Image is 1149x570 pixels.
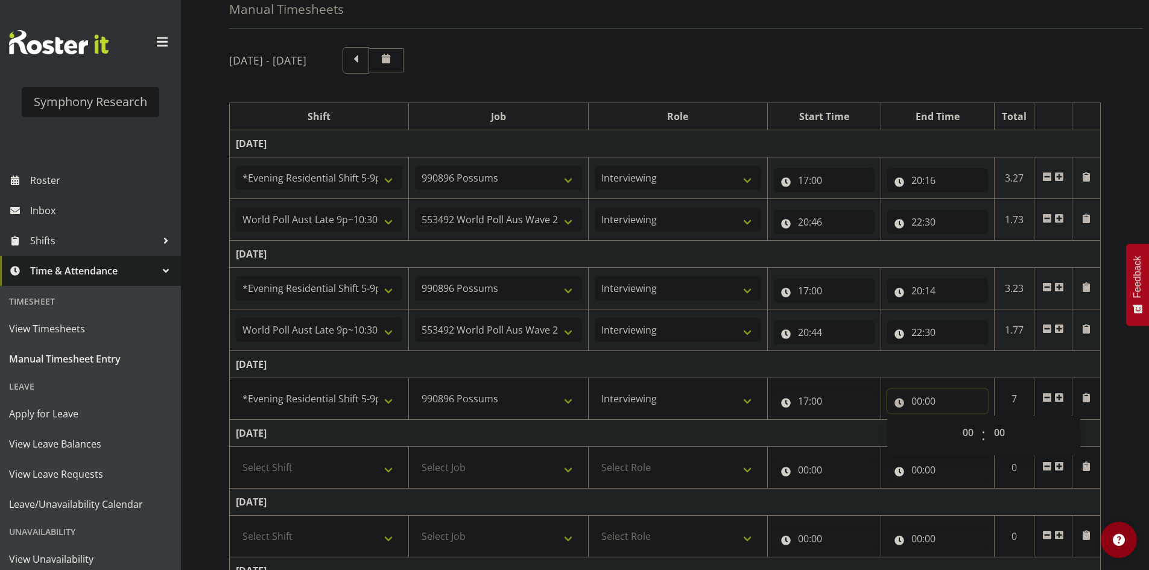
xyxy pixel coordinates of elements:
input: Click to select... [887,210,988,234]
a: Manual Timesheet Entry [3,344,178,374]
span: Inbox [30,201,175,220]
td: 3.27 [994,157,1034,199]
td: [DATE] [230,489,1101,516]
input: Click to select... [887,320,988,344]
h4: Manual Timesheets [229,2,344,16]
span: Feedback [1132,256,1143,298]
td: [DATE] [230,241,1101,268]
span: Manual Timesheet Entry [9,350,172,368]
span: View Timesheets [9,320,172,338]
span: View Leave Balances [9,435,172,453]
span: Leave/Unavailability Calendar [9,495,172,513]
div: Total [1001,109,1028,124]
td: 0 [994,447,1034,489]
div: Job [415,109,581,124]
input: Click to select... [774,389,875,413]
div: Role [595,109,761,124]
a: Apply for Leave [3,399,178,429]
td: 3.23 [994,268,1034,309]
a: Leave/Unavailability Calendar [3,489,178,519]
span: Time & Attendance [30,262,157,280]
a: View Leave Balances [3,429,178,459]
input: Click to select... [887,168,988,192]
a: View Timesheets [3,314,178,344]
div: Timesheet [3,289,178,314]
td: 0 [994,516,1034,557]
div: Shift [236,109,402,124]
span: Apply for Leave [9,405,172,423]
td: [DATE] [230,130,1101,157]
div: Start Time [774,109,875,124]
input: Click to select... [774,210,875,234]
div: End Time [887,109,988,124]
input: Click to select... [774,279,875,303]
span: Roster [30,171,175,189]
span: : [981,420,986,451]
input: Click to select... [774,458,875,482]
span: View Leave Requests [9,465,172,483]
img: Rosterit website logo [9,30,109,54]
input: Click to select... [887,279,988,303]
div: Symphony Research [34,93,147,111]
input: Click to select... [887,458,988,482]
input: Click to select... [774,168,875,192]
input: Click to select... [774,320,875,344]
input: Click to select... [887,389,988,413]
td: 1.73 [994,199,1034,241]
span: View Unavailability [9,550,172,568]
div: Leave [3,374,178,399]
td: [DATE] [230,351,1101,378]
td: 7 [994,378,1034,420]
button: Feedback - Show survey [1126,244,1149,326]
input: Click to select... [887,527,988,551]
div: Unavailability [3,519,178,544]
a: View Leave Requests [3,459,178,489]
img: help-xxl-2.png [1113,534,1125,546]
span: Shifts [30,232,157,250]
td: [DATE] [230,420,1101,447]
td: 1.77 [994,309,1034,351]
input: Click to select... [774,527,875,551]
h5: [DATE] - [DATE] [229,54,306,67]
